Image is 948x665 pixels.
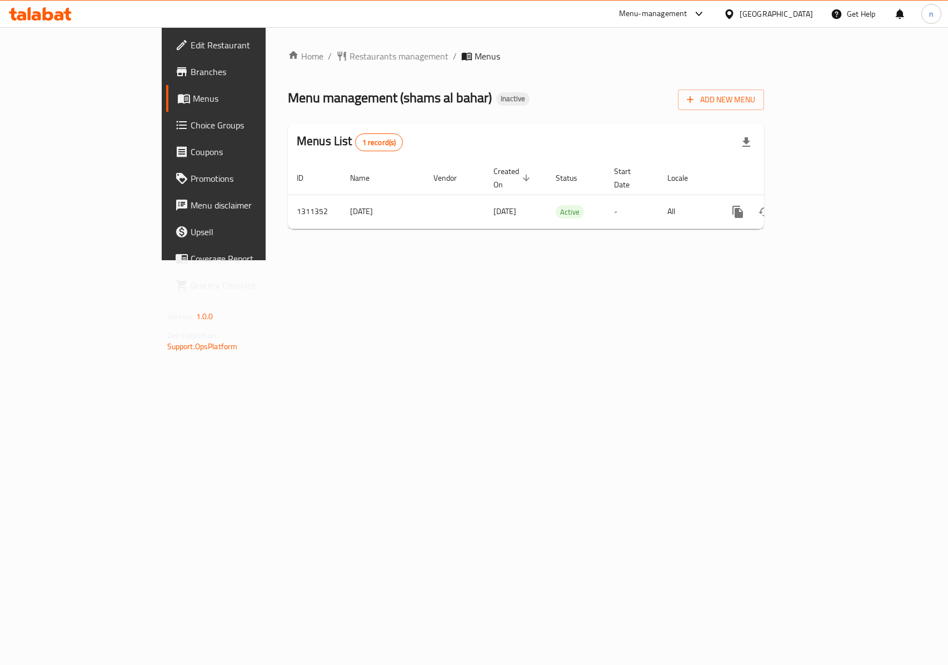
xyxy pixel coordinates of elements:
a: Grocery Checklist [166,272,320,299]
span: Coupons [191,145,311,158]
button: Change Status [751,198,778,225]
a: Branches [166,58,320,85]
span: Status [556,171,592,185]
span: Version: [167,309,194,324]
span: Vendor [433,171,471,185]
span: n [929,8,934,20]
td: All [658,195,716,229]
span: 1.0.0 [196,309,213,324]
span: Grocery Checklist [191,279,311,292]
li: / [453,49,457,63]
span: Start Date [614,165,645,191]
span: Edit Restaurant [191,38,311,52]
div: Inactive [496,92,530,106]
div: Export file [733,129,760,156]
a: Coupons [166,138,320,165]
nav: breadcrumb [288,49,764,63]
th: Actions [716,161,840,195]
a: Menus [166,85,320,112]
span: Inactive [496,94,530,103]
span: Add New Menu [687,93,755,107]
td: - [605,195,658,229]
span: Choice Groups [191,118,311,132]
span: Restaurants management [350,49,448,63]
a: Upsell [166,219,320,245]
a: Promotions [166,165,320,192]
table: enhanced table [288,161,840,229]
span: Menus [475,49,500,63]
span: ID [297,171,318,185]
span: Coverage Report [191,252,311,265]
span: Name [350,171,384,185]
span: [DATE] [493,204,516,219]
span: Menu disclaimer [191,198,311,212]
div: Menu-management [619,7,687,21]
div: Active [556,205,584,219]
span: Upsell [191,225,311,239]
div: Total records count [355,133,403,151]
button: Add New Menu [678,90,764,110]
td: [DATE] [341,195,425,229]
a: Coverage Report [166,245,320,272]
span: Branches [191,65,311,78]
span: Get support on: [167,328,218,343]
span: Active [556,206,584,219]
a: Support.OpsPlatform [167,339,238,354]
span: Promotions [191,172,311,185]
span: Menu management ( shams al bahar ) [288,85,492,110]
li: / [328,49,332,63]
a: Restaurants management [336,49,448,63]
span: Locale [667,171,702,185]
div: [GEOGRAPHIC_DATA] [740,8,813,20]
a: Edit Restaurant [166,32,320,58]
span: 1 record(s) [356,137,403,148]
a: Menu disclaimer [166,192,320,219]
span: Menus [193,92,311,105]
span: Created On [493,165,533,191]
button: more [725,198,751,225]
h2: Menus List [297,133,403,151]
a: Choice Groups [166,112,320,138]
